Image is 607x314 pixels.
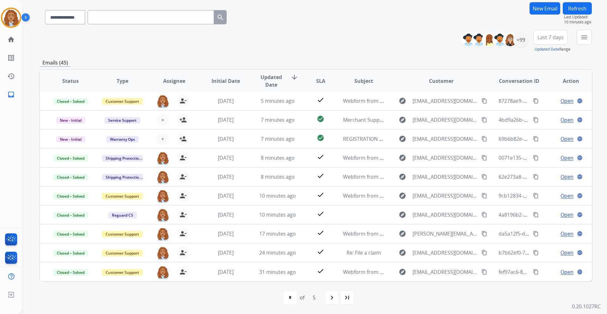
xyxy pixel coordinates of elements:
[300,294,304,301] div: of
[102,174,145,181] span: Shipping Protection
[179,173,187,181] mat-icon: person_remove
[499,77,539,85] span: Conversation ID
[218,268,234,275] span: [DATE]
[533,231,539,237] mat-icon: content_copy
[179,268,187,276] mat-icon: person_remove
[317,248,324,256] mat-icon: check
[179,154,187,162] mat-icon: person_remove
[399,97,406,105] mat-icon: explore
[413,173,478,181] span: [EMAIL_ADDRESS][DOMAIN_NAME]
[561,192,573,200] span: Open
[179,116,187,124] mat-icon: person_add
[577,155,583,161] mat-icon: language
[104,117,140,124] span: Service Support
[499,97,593,104] span: 87278ae9-74ab-43cc-b20c-ef5fa1a17e49
[317,115,324,123] mat-icon: check_circle
[102,155,145,162] span: Shipping Protection
[108,212,137,219] span: Reguard CS
[259,230,296,237] span: 17 minutes ago
[413,230,478,237] span: [PERSON_NAME][EMAIL_ADDRESS][PERSON_NAME][DOMAIN_NAME]
[533,212,539,218] mat-icon: content_copy
[317,210,324,218] mat-icon: check
[399,135,406,143] mat-icon: explore
[399,230,406,237] mat-icon: explore
[499,249,591,256] span: b7b62ef0-7e1a-4a7d-bf98-af70515ef5f9
[413,154,478,162] span: [EMAIL_ADDRESS][DOMAIN_NAME]
[218,249,234,256] span: [DATE]
[261,116,295,123] span: 7 minutes ago
[179,135,187,143] mat-icon: person_add
[2,9,20,27] img: avatar
[343,173,486,180] span: Webform from [EMAIL_ADDRESS][DOMAIN_NAME] on [DATE]
[259,249,296,256] span: 24 minutes ago
[102,250,143,256] span: Customer Support
[259,192,296,199] span: 10 minutes ago
[481,231,487,237] mat-icon: content_copy
[561,116,573,124] span: Open
[7,91,15,98] mat-icon: inbox
[53,269,88,276] span: Closed – Solved
[399,211,406,219] mat-icon: explore
[317,153,324,161] mat-icon: check
[217,14,224,21] mat-icon: search
[218,230,234,237] span: [DATE]
[577,212,583,218] mat-icon: language
[481,117,487,123] mat-icon: content_copy
[481,269,487,275] mat-icon: content_copy
[537,36,564,39] span: Last 7 days
[580,34,588,41] mat-icon: menu
[317,267,324,275] mat-icon: check
[259,268,296,275] span: 31 minutes ago
[533,136,539,142] mat-icon: content_copy
[218,211,234,218] span: [DATE]
[561,211,573,219] span: Open
[561,249,573,256] span: Open
[572,303,601,310] p: 0.20.1027RC
[413,192,478,200] span: [EMAIL_ADDRESS][DOMAIN_NAME]
[53,250,88,256] span: Closed – Solved
[481,212,487,218] mat-icon: content_copy
[343,116,522,123] span: Merchant Support #659904: How would you rate the support you received?
[399,192,406,200] mat-icon: explore
[156,246,169,260] img: agent-avatar
[429,77,454,85] span: Customer
[533,117,539,123] mat-icon: content_copy
[218,116,234,123] span: [DATE]
[53,174,88,181] span: Closed – Solved
[561,135,573,143] span: Open
[62,77,79,85] span: Status
[499,230,592,237] span: da5a12f5-d071-42c2-8b46-028ffc0b0bfa
[161,135,164,143] span: +
[7,36,15,43] mat-icon: home
[564,15,592,20] span: Last Updated:
[413,268,478,276] span: [EMAIL_ADDRESS][DOMAIN_NAME]
[56,117,85,124] span: New - Initial
[564,20,592,25] span: 10 minutes ago
[179,230,187,237] mat-icon: person_remove
[317,229,324,237] mat-icon: check
[399,154,406,162] mat-icon: explore
[399,116,406,124] mat-icon: explore
[218,192,234,199] span: [DATE]
[499,173,597,180] span: 62e273a8-265e-4bb7-9b0c-57213adc4da2
[218,173,234,180] span: [DATE]
[399,249,406,256] mat-icon: explore
[533,30,568,45] button: Last 7 days
[577,117,583,123] mat-icon: language
[117,77,128,85] span: Type
[261,173,295,180] span: 8 minutes ago
[561,230,573,237] span: Open
[317,191,324,199] mat-icon: check
[577,136,583,142] mat-icon: language
[343,154,486,161] span: Webform from [EMAIL_ADDRESS][DOMAIN_NAME] on [DATE]
[399,268,406,276] mat-icon: explore
[261,97,295,104] span: 5 minutes ago
[533,174,539,180] mat-icon: content_copy
[317,96,324,104] mat-icon: check
[561,154,573,162] span: Open
[156,266,169,279] img: agent-avatar
[218,97,234,104] span: [DATE]
[317,134,324,142] mat-icon: check_circle
[343,97,486,104] span: Webform from [EMAIL_ADDRESS][DOMAIN_NAME] on [DATE]
[533,193,539,199] mat-icon: content_copy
